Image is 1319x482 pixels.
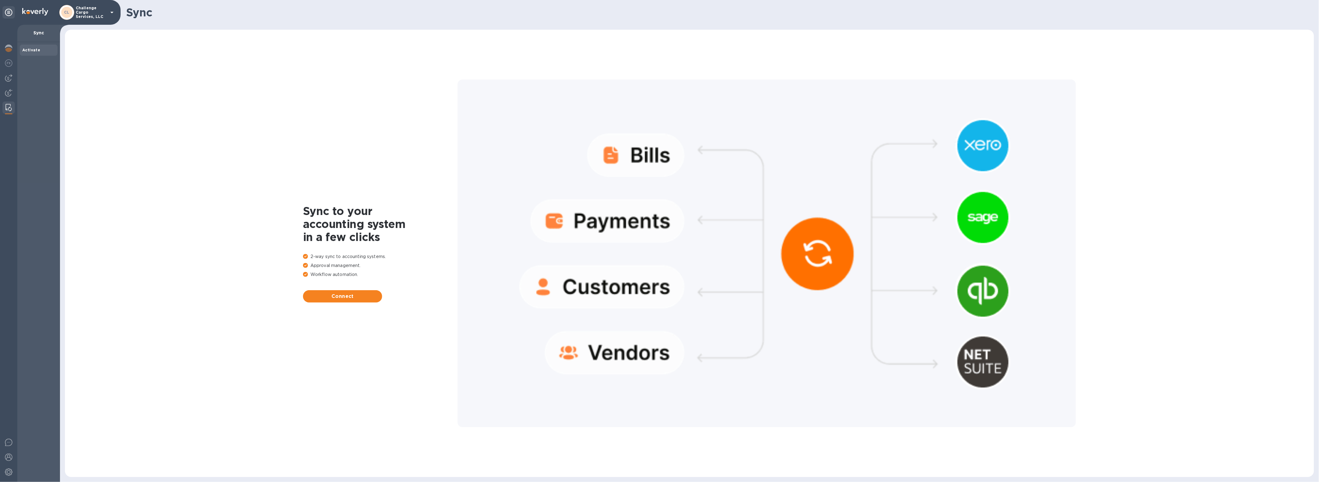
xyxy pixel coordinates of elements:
[22,30,55,36] p: Sync
[308,293,377,300] span: Connect
[64,10,70,15] b: CL
[22,8,48,15] img: Logo
[303,204,458,243] h1: Sync to your accounting system in a few clicks
[2,6,15,19] div: Unpin categories
[5,59,12,67] img: Foreign exchange
[303,262,458,269] p: Approval management.
[303,271,458,278] p: Workflow automation.
[22,48,40,52] b: Activate
[303,253,458,260] p: 2-way sync to accounting systems.
[303,290,382,303] button: Connect
[76,6,107,19] p: Challenge Cargo Services, LLC
[126,6,1309,19] h1: Sync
